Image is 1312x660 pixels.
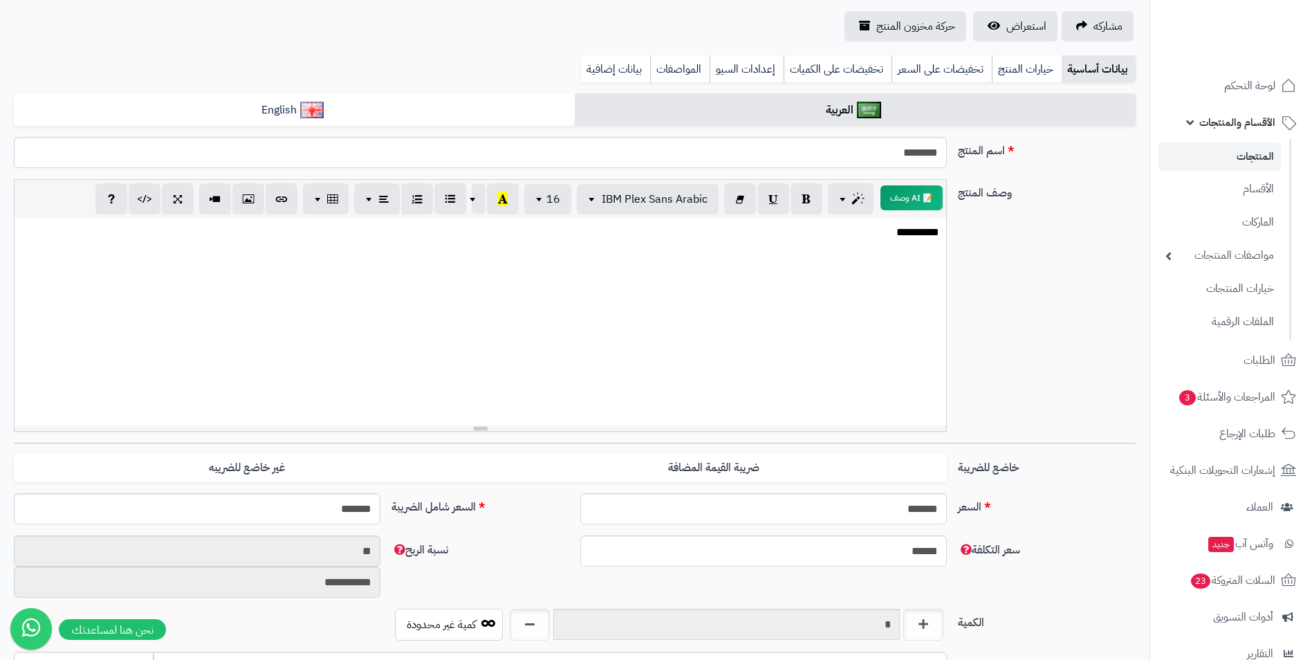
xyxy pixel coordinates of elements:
[14,454,480,482] label: غير خاضع للضريبه
[1062,11,1134,42] a: مشاركه
[1158,143,1281,171] a: المنتجات
[391,542,448,558] span: نسبة الربح
[1158,564,1304,597] a: السلات المتروكة23
[952,137,1141,159] label: اسم المنتج
[602,191,708,208] span: IBM Plex Sans Arabic
[1158,344,1304,377] a: الطلبات
[1244,351,1275,370] span: الطلبات
[1062,55,1136,83] a: بيانات أساسية
[952,493,1141,515] label: السعر
[1158,417,1304,450] a: طلبات الإرجاع
[844,11,966,42] a: حركة مخزون المنتج
[952,454,1141,476] label: خاضع للضريبة
[1170,461,1275,480] span: إشعارات التحويلات البنكية
[1213,607,1273,627] span: أدوات التسويق
[1179,390,1196,405] span: 3
[1158,491,1304,524] a: العملاء
[1207,534,1273,553] span: وآتس آب
[1199,113,1275,132] span: الأقسام والمنتجات
[1158,307,1281,337] a: الملفات الرقمية
[300,102,324,118] img: English
[1190,571,1275,590] span: السلات المتروكة
[1006,18,1046,35] span: استعراض
[891,55,992,83] a: تخفيضات على السعر
[857,102,881,118] img: العربية
[581,55,650,83] a: بيانات إضافية
[1178,387,1275,407] span: المراجعات والأسئلة
[1158,208,1281,237] a: الماركات
[1219,424,1275,443] span: طلبات الإرجاع
[577,184,719,214] button: IBM Plex Sans Arabic
[524,184,571,214] button: 16
[1158,174,1281,204] a: الأقسام
[1246,497,1273,517] span: العملاء
[880,185,943,210] button: 📝 AI وصف
[952,609,1141,631] label: الكمية
[386,493,575,515] label: السعر شامل الضريبة
[1158,601,1304,634] a: أدوات التسويق
[784,55,891,83] a: تخفيضات على الكميات
[1158,527,1304,560] a: وآتس آبجديد
[952,179,1141,201] label: وصف المنتج
[710,55,784,83] a: إعدادات السيو
[1191,574,1210,589] span: 23
[481,454,947,482] label: ضريبة القيمة المضافة
[958,542,1020,558] span: سعر التكلفة
[546,191,560,208] span: 16
[1158,241,1281,271] a: مواصفات المنتجات
[1218,35,1299,64] img: logo-2.png
[14,93,575,127] a: English
[1158,454,1304,487] a: إشعارات التحويلات البنكية
[1158,69,1304,102] a: لوحة التحكم
[1224,76,1275,95] span: لوحة التحكم
[973,11,1057,42] a: استعراض
[1208,537,1234,552] span: جديد
[992,55,1062,83] a: خيارات المنتج
[1158,381,1304,414] a: المراجعات والأسئلة3
[1158,274,1281,304] a: خيارات المنتجات
[650,55,710,83] a: المواصفات
[1093,18,1122,35] span: مشاركه
[575,93,1136,127] a: العربية
[876,18,955,35] span: حركة مخزون المنتج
